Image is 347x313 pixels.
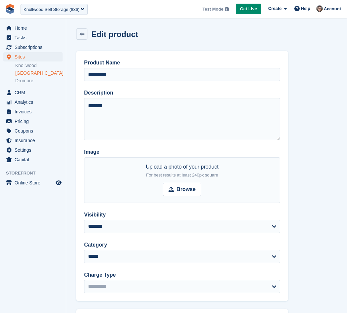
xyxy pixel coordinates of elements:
[3,33,63,42] a: menu
[15,126,54,136] span: Coupons
[240,6,257,12] span: Get Live
[3,145,63,155] a: menu
[3,107,63,116] a: menu
[15,23,54,33] span: Home
[15,155,54,164] span: Capital
[146,163,219,179] div: Upload a photo of your product
[15,145,54,155] span: Settings
[202,6,223,13] span: Test Mode
[24,6,79,13] div: Knollwood Self Storage (836)
[3,136,63,145] a: menu
[3,155,63,164] a: menu
[3,117,63,126] a: menu
[84,59,280,67] label: Product Name
[3,98,63,107] a: menu
[3,52,63,61] a: menu
[15,178,54,187] span: Online Store
[15,117,54,126] span: Pricing
[3,178,63,187] a: menu
[236,4,261,15] a: Get Live
[84,241,280,249] label: Category
[6,170,66,176] span: Storefront
[84,89,280,97] label: Description
[15,33,54,42] span: Tasks
[15,43,54,52] span: Subscriptions
[84,271,280,279] label: Charge Type
[268,5,281,12] span: Create
[15,62,63,69] a: Knollwood
[91,30,138,39] h2: Edit product
[15,78,63,84] a: Dromore
[84,211,280,219] label: Visibility
[225,7,229,11] img: icon-info-grey-7440780725fd019a000dd9b08b2336e03edf1995a4989e88bcd33f0948082b44.svg
[163,183,201,196] input: Browse
[3,88,63,97] a: menu
[15,88,54,97] span: CRM
[3,23,63,33] a: menu
[15,136,54,145] span: Insurance
[55,179,63,187] a: Preview store
[324,6,341,12] span: Account
[176,185,196,193] strong: Browse
[5,4,15,14] img: stora-icon-8386f47178a22dfd0bd8f6a31ec36ba5ce8667c1dd55bd0f319d3a0aa187defe.svg
[316,5,323,12] img: Steven Hylands
[15,52,54,61] span: Sites
[15,70,63,76] a: [GEOGRAPHIC_DATA]
[301,5,310,12] span: Help
[84,148,280,156] label: Image
[3,43,63,52] a: menu
[15,107,54,116] span: Invoices
[3,126,63,136] a: menu
[15,98,54,107] span: Analytics
[146,173,218,177] span: For best results at least 240px square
